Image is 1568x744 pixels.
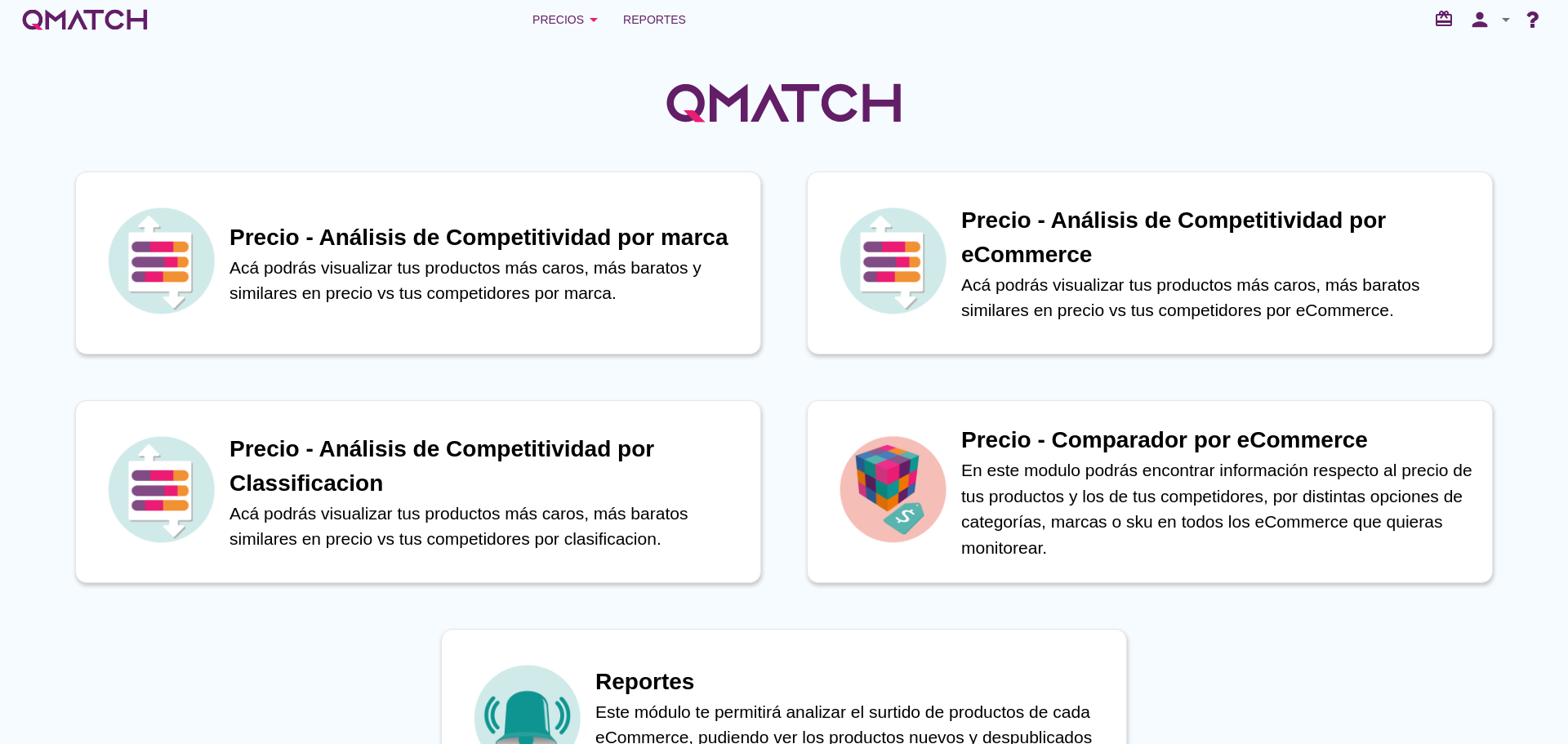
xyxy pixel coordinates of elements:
h1: Reportes [595,665,1110,699]
h1: Precio - Análisis de Competitividad por eCommerce [961,203,1476,272]
h1: Precio - Comparador por eCommerce [961,423,1476,457]
a: iconPrecio - Análisis de Competitividad por marcaAcá podrás visualizar tus productos más caros, m... [52,172,784,354]
img: icon [835,432,950,546]
h1: Precio - Análisis de Competitividad por Classificacion [229,432,744,501]
span: Reportes [623,10,686,29]
a: iconPrecio - Comparador por eCommerceEn este modulo podrás encontrar información respecto al prec... [784,400,1516,583]
img: icon [835,203,950,318]
p: En este modulo podrás encontrar información respecto al precio de tus productos y los de tus comp... [961,457,1476,560]
img: icon [104,203,218,318]
p: Acá podrás visualizar tus productos más caros, más baratos similares en precio vs tus competidore... [961,272,1476,323]
h1: Precio - Análisis de Competitividad por marca [229,221,744,255]
img: icon [104,432,218,546]
i: arrow_drop_down [584,10,604,29]
i: arrow_drop_down [1496,10,1516,29]
a: Reportes [617,3,693,36]
i: redeem [1434,9,1460,29]
p: Acá podrás visualizar tus productos más caros, más baratos y similares en precio vs tus competido... [229,255,744,306]
p: Acá podrás visualizar tus productos más caros, más baratos similares en precio vs tus competidore... [229,501,744,552]
a: iconPrecio - Análisis de Competitividad por ClassificacionAcá podrás visualizar tus productos más... [52,400,784,583]
a: white-qmatch-logo [20,3,150,36]
img: QMatchLogo [661,62,906,144]
i: person [1463,8,1496,31]
div: Precios [532,10,604,29]
a: iconPrecio - Análisis de Competitividad por eCommerceAcá podrás visualizar tus productos más caro... [784,172,1516,354]
button: Precios [519,3,617,36]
